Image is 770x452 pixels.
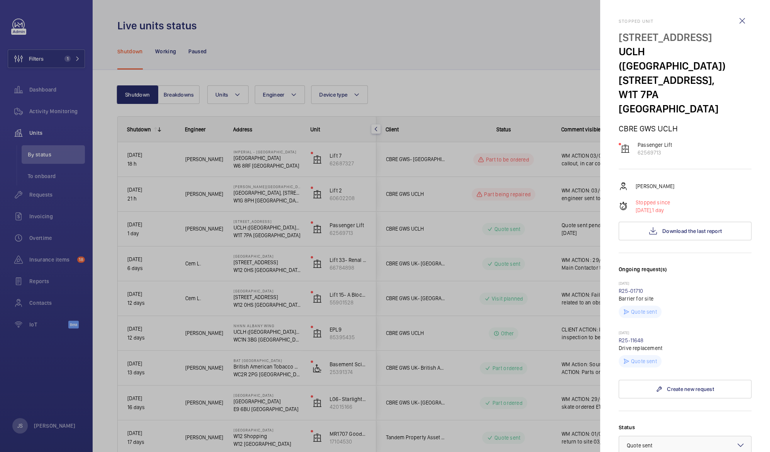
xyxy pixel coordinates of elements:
[662,228,722,234] span: Download the last report
[627,442,652,449] span: Quote sent
[619,222,751,240] button: Download the last report
[621,144,630,153] img: elevator.svg
[638,149,672,156] p: 62569713
[638,141,672,149] p: Passenger Lift
[619,380,751,398] a: Create new request
[619,30,751,44] p: [STREET_ADDRESS]
[619,124,751,133] p: CBRE GWS UCLH
[619,19,751,24] h2: Stopped unit
[636,207,652,213] span: [DATE],
[619,337,644,343] a: R25-11648
[619,288,643,294] a: R25-01710
[636,182,674,190] p: [PERSON_NAME]
[619,265,751,281] h3: Ongoing request(s)
[619,87,751,116] p: W1T 7PA [GEOGRAPHIC_DATA]
[619,423,751,431] label: Status
[619,330,751,336] p: [DATE]
[636,199,670,206] p: Stopped since
[619,344,751,352] p: Drive replacement
[619,281,751,287] p: [DATE]
[619,295,751,302] p: Barrier for site
[631,308,657,316] p: Quote sent
[631,357,657,365] p: Quote sent
[636,206,670,214] p: 1 day
[619,44,751,87] p: UCLH ([GEOGRAPHIC_DATA]) [STREET_ADDRESS],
